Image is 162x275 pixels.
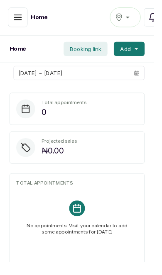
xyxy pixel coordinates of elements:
[44,151,81,165] p: ₦0.00
[74,47,106,55] span: Booking link
[44,111,91,124] p: 0
[10,47,27,55] h1: Home
[141,73,147,79] svg: calendar
[27,227,135,247] p: No appointments. Visit your calendar to add some appointments for [DATE]
[44,104,91,111] p: Total appointments
[44,145,81,151] p: Projected sales
[15,69,136,83] input: Select date
[32,14,50,22] h1: Home
[126,47,138,55] span: Add
[17,189,145,195] p: TOTAL APPOINTMENTS
[67,44,113,58] button: Booking link
[120,44,152,58] button: Add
